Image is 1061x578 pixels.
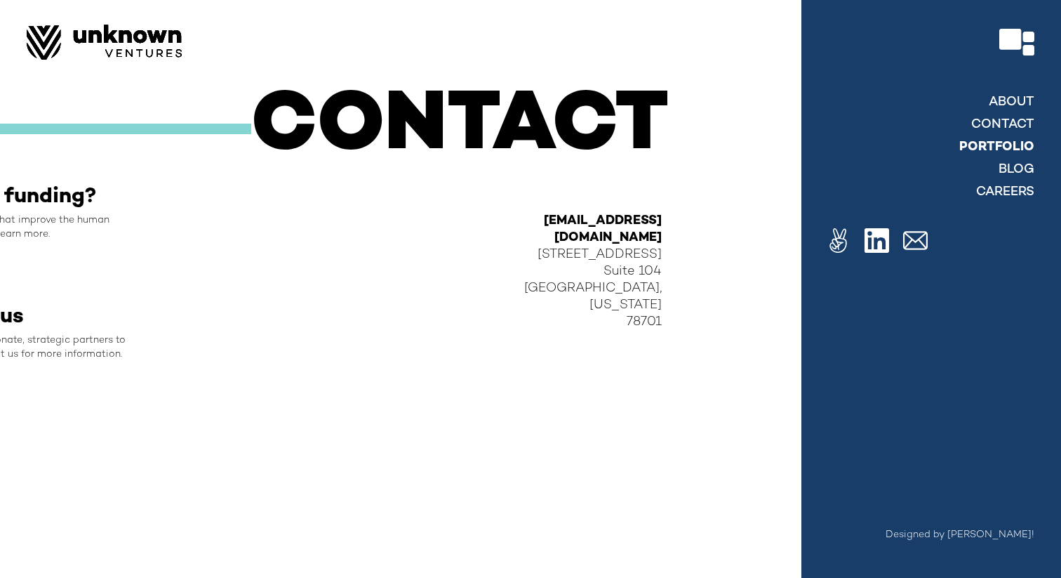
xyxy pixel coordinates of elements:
a: blog [999,162,1034,178]
img: Image of a Linkedin logo [865,228,889,253]
img: Image of the AngelList logo [826,228,850,253]
img: Image of a white email logo [903,228,928,253]
a: Careers [976,184,1034,201]
a: Designed by [PERSON_NAME]! [886,528,1034,542]
a: About [989,94,1034,111]
a: Portfolio [959,139,1034,156]
img: Image of Unknown Ventures Logo. [27,25,182,60]
a: contact [971,117,1034,133]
